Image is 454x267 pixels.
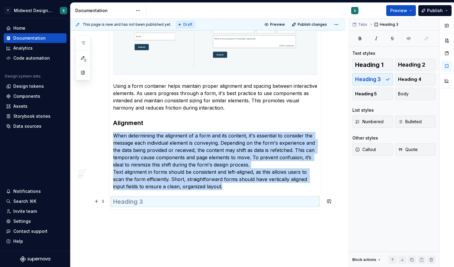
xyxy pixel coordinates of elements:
[418,5,452,16] button: Publish
[63,8,65,13] div: S
[395,88,436,100] button: Body
[20,256,50,262] svg: Supernova Logo
[352,257,376,262] div: Block actions
[4,121,67,131] a: Data sources
[13,228,47,234] div: Contact support
[395,143,436,156] button: Quote
[352,255,382,264] div: Block actions
[4,206,67,216] a: Invite team
[390,8,407,14] span: Preview
[263,20,288,29] button: Preview
[290,20,330,29] button: Publish changes
[13,218,31,224] div: Settings
[398,147,418,153] span: Quote
[355,62,384,68] span: Heading 1
[398,91,409,97] span: Body
[352,88,393,100] button: Heading 5
[4,23,67,33] a: Home
[113,119,317,127] h3: Alignment
[4,216,67,226] a: Settings
[13,83,44,89] div: Design tokens
[5,74,41,79] div: Design system data
[83,58,88,63] span: 6
[13,25,25,31] div: Home
[4,7,11,14] div: T
[352,135,378,141] div: Other styles
[13,35,46,41] div: Documentation
[13,123,41,129] div: Data sources
[427,8,443,14] span: Publish
[355,91,377,97] span: Heading 5
[4,81,67,91] a: Design tokens
[270,22,285,27] span: Preview
[4,43,67,53] a: Analytics
[4,91,67,101] a: Components
[355,119,384,125] span: Numbered
[386,5,416,16] button: Preview
[395,116,436,128] button: Bulleted
[4,33,67,43] a: Documentation
[13,55,50,61] div: Code automation
[395,73,436,85] button: Heading 4
[398,62,425,68] span: Heading 2
[13,198,36,204] div: Search ⌘K
[4,196,67,206] button: Search ⌘K
[183,22,192,27] span: Draft
[4,53,67,63] a: Code automation
[352,116,393,128] button: Numbered
[4,111,67,121] a: Storybook stories
[352,59,393,71] button: Heading 1
[83,22,171,27] span: This page is new and has not been published yet.
[352,50,375,56] div: Text styles
[4,236,67,246] button: Help
[298,22,327,27] span: Publish changes
[13,113,51,119] div: Storybook stories
[113,132,317,190] p: When determining the alignment of a form and its content, it's essential to consider the message ...
[113,82,317,111] p: Using a form container helps maintain proper alignment and spacing between interactive elements. ...
[351,20,370,29] button: Tabs
[4,186,67,196] button: Notifications
[13,93,40,99] div: Components
[1,4,69,17] button: TMidwest Design SystemS
[13,188,41,194] div: Notifications
[13,238,23,244] div: Help
[352,143,393,156] button: Callout
[398,76,421,82] span: Heading 4
[13,208,37,214] div: Invite team
[398,119,422,125] span: Bulleted
[395,59,436,71] button: Heading 2
[352,107,374,113] div: List styles
[4,226,67,236] button: Contact support
[354,8,356,13] div: S
[14,8,53,14] div: Midwest Design System
[4,101,67,111] a: Assets
[13,45,33,51] div: Analytics
[75,8,132,14] div: Documentation
[358,22,367,27] span: Tabs
[355,147,376,153] span: Callout
[13,103,28,109] div: Assets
